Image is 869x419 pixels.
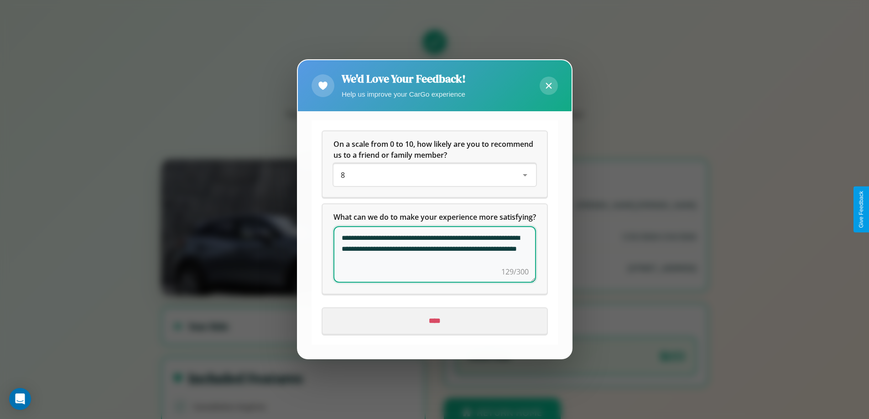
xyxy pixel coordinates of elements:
div: 129/300 [501,267,529,278]
span: 8 [341,171,345,181]
span: On a scale from 0 to 10, how likely are you to recommend us to a friend or family member? [333,140,535,160]
h2: We'd Love Your Feedback! [342,71,466,86]
div: On a scale from 0 to 10, how likely are you to recommend us to a friend or family member? [323,132,547,197]
h5: On a scale from 0 to 10, how likely are you to recommend us to a friend or family member? [333,139,536,161]
span: What can we do to make your experience more satisfying? [333,212,536,222]
div: Open Intercom Messenger [9,388,31,410]
p: Help us improve your CarGo experience [342,88,466,100]
div: On a scale from 0 to 10, how likely are you to recommend us to a friend or family member? [333,165,536,186]
div: Give Feedback [858,191,864,228]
